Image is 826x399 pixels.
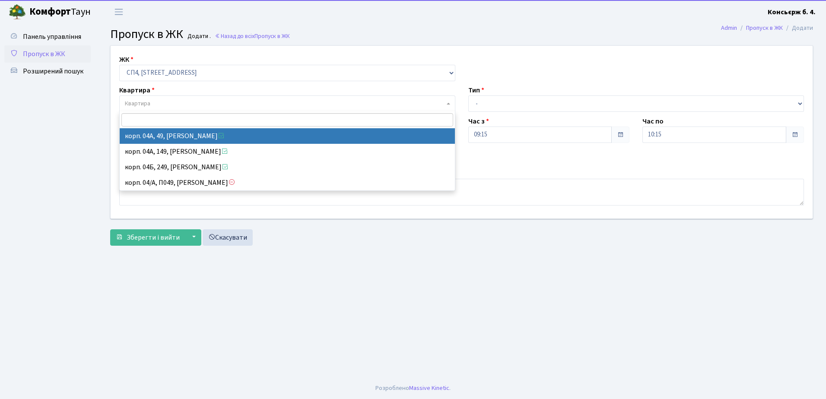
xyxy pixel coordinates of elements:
[120,175,455,190] li: корп. 04/А, П049, [PERSON_NAME]
[120,159,455,175] li: корп. 04Б, 249, [PERSON_NAME]
[4,45,91,63] a: Пропуск в ЖК
[186,33,211,40] small: Додати .
[23,32,81,41] span: Панель управління
[110,25,183,43] span: Пропуск в ЖК
[23,49,65,59] span: Пропуск в ЖК
[120,144,455,159] li: корп. 04А, 149, [PERSON_NAME]
[9,3,26,21] img: logo.png
[409,383,449,393] a: Massive Kinetic
[29,5,71,19] b: Комфорт
[254,32,290,40] span: Пропуск в ЖК
[127,233,180,242] span: Зберегти і вийти
[215,32,290,40] a: Назад до всіхПропуск в ЖК
[120,128,455,144] li: корп. 04А, 49, [PERSON_NAME]
[110,229,185,246] button: Зберегти і вийти
[468,85,484,95] label: Тип
[108,5,130,19] button: Переключити навігацію
[468,116,489,127] label: Час з
[783,23,813,33] li: Додати
[125,99,150,108] span: Квартира
[746,23,783,32] a: Пропуск в ЖК
[721,23,737,32] a: Admin
[642,116,664,127] label: Час по
[4,28,91,45] a: Панель управління
[708,19,826,37] nav: breadcrumb
[375,383,451,393] div: Розроблено .
[203,229,253,246] a: Скасувати
[29,5,91,19] span: Таун
[119,85,155,95] label: Квартира
[768,7,816,17] a: Консьєрж б. 4.
[119,54,133,65] label: ЖК
[23,66,83,76] span: Розширений пошук
[4,63,91,80] a: Розширений пошук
